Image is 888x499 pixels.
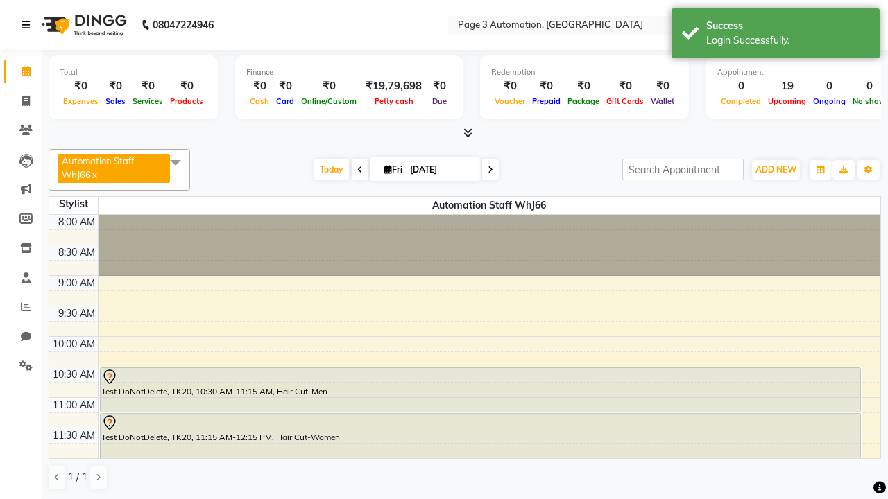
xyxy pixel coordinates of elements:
div: 10:30 AM [50,367,98,382]
span: Fri [381,164,406,175]
span: Today [314,159,349,180]
img: logo [35,6,130,44]
span: Due [429,96,450,106]
div: 0 [717,78,765,94]
div: 9:00 AM [55,276,98,290]
div: 8:30 AM [55,245,98,260]
div: 0 [810,78,849,94]
div: ₹0 [529,78,564,94]
span: 1 / 1 [68,470,87,484]
span: Online/Custom [298,96,360,106]
div: ₹0 [603,78,647,94]
div: 8:00 AM [55,215,98,229]
div: Test DoNotDelete, TK20, 10:30 AM-11:15 AM, Hair Cut-Men [101,368,860,412]
div: ₹0 [102,78,129,94]
span: Automation Staff WhJ66 [62,155,134,180]
div: 9:30 AM [55,306,98,321]
div: ₹0 [166,78,207,94]
input: 2025-10-03 [406,159,475,180]
b: 08047224946 [153,6,214,44]
span: Gift Cards [603,96,647,106]
div: Finance [246,67,452,78]
div: ₹19,79,698 [360,78,427,94]
div: Test DoNotDelete, TK20, 11:15 AM-12:15 PM, Hair Cut-Women [101,414,860,473]
span: ADD NEW [755,164,796,175]
div: Redemption [491,67,678,78]
div: 11:30 AM [50,428,98,443]
span: Wallet [647,96,678,106]
div: 10:00 AM [50,337,98,351]
div: ₹0 [298,78,360,94]
div: Success [706,19,869,33]
button: ADD NEW [752,160,800,180]
span: Upcoming [765,96,810,106]
span: Petty cash [371,96,417,106]
span: Sales [102,96,129,106]
span: Products [166,96,207,106]
div: ₹0 [60,78,102,94]
span: Automation Staff WhJ66 [99,197,881,214]
div: Login Successfully. [706,33,869,48]
div: ₹0 [246,78,273,94]
div: Stylist [49,197,98,211]
div: ₹0 [647,78,678,94]
div: ₹0 [273,78,298,94]
div: ₹0 [129,78,166,94]
span: Expenses [60,96,102,106]
span: Cash [246,96,273,106]
span: Ongoing [810,96,849,106]
span: Package [564,96,603,106]
span: Completed [717,96,765,106]
div: 11:00 AM [50,398,98,412]
span: Card [273,96,298,106]
div: 19 [765,78,810,94]
span: Prepaid [529,96,564,106]
input: Search Appointment [622,159,744,180]
span: Services [129,96,166,106]
span: Voucher [491,96,529,106]
a: x [91,169,97,180]
div: Total [60,67,207,78]
div: ₹0 [427,78,452,94]
div: ₹0 [564,78,603,94]
div: ₹0 [491,78,529,94]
